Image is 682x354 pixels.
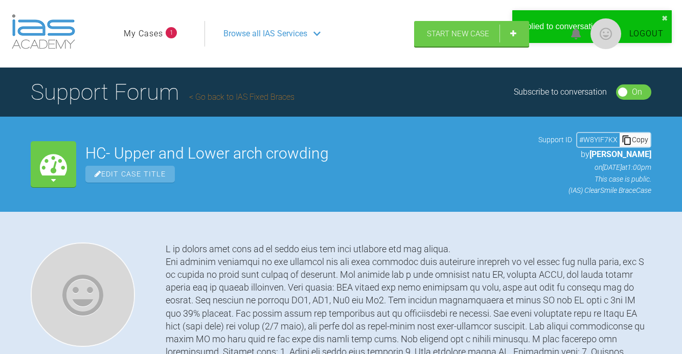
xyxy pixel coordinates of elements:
img: Tracey Campbell [31,242,135,347]
div: Subscribe to conversation [514,85,607,99]
span: Browse all IAS Services [223,27,307,40]
span: Start New Case [427,29,489,38]
p: on [DATE] at 1:00pm [538,162,651,173]
span: 1 [166,27,177,38]
span: Support ID [538,134,572,145]
div: Copy [620,133,650,146]
div: # W8YIF7KX [577,134,620,145]
div: On [632,85,642,99]
span: [PERSON_NAME] [589,149,651,159]
span: Edit Case Title [85,166,175,183]
a: Go back to IAS Fixed Braces [189,92,294,102]
p: (IAS) ClearSmile Brace Case [538,185,651,196]
h1: Support Forum [31,74,294,110]
a: Logout [629,27,664,40]
p: This case is public. [538,173,651,185]
a: My Cases [124,27,163,40]
a: Start New Case [414,21,529,47]
img: logo-light.3e3ef733.png [12,14,75,49]
p: by [538,148,651,161]
img: profile.png [590,18,621,49]
h2: HC- Upper and Lower arch crowding [85,146,529,161]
